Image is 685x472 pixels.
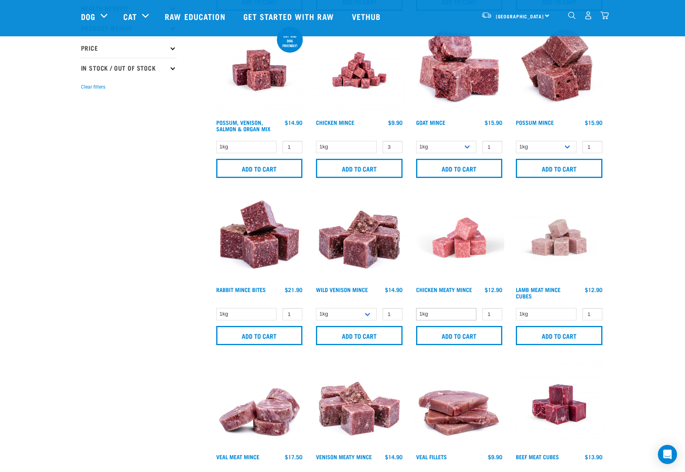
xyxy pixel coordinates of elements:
img: Beef Meat Cubes 1669 [514,359,604,450]
img: 1160 Veal Meat Mince Medallions 01 [214,359,305,450]
input: Add to cart [316,159,403,178]
input: Add to cart [416,159,503,178]
div: $14.90 [385,286,403,293]
div: $15.90 [485,119,502,126]
img: Lamb Meat Mince [514,192,604,283]
a: Dog [81,10,95,22]
div: $9.90 [488,454,502,460]
div: $15.90 [585,119,602,126]
a: Get started with Raw [235,0,344,32]
a: Possum, Venison, Salmon & Organ Mix [216,121,270,130]
img: home-icon-1@2x.png [568,12,576,19]
div: $21.90 [285,286,302,293]
a: Wild Venison Mince [316,288,368,291]
span: [GEOGRAPHIC_DATA] [496,15,544,18]
img: Whole Minced Rabbit Cubes 01 [214,192,305,283]
a: Goat Mince [416,121,445,124]
div: $14.90 [285,119,302,126]
a: Possum Mince [516,121,554,124]
input: Add to cart [416,326,503,345]
a: Lamb Meat Mince Cubes [516,288,561,297]
img: 1102 Possum Mince 01 [514,25,604,116]
input: 1 [482,308,502,320]
div: $13.90 [585,454,602,460]
img: 1117 Venison Meat Mince 01 [314,359,405,450]
input: Add to cart [516,326,602,345]
input: 1 [482,141,502,153]
a: Venison Meaty Mince [316,455,372,458]
div: $9.90 [388,119,403,126]
img: Pile Of Cubed Wild Venison Mince For Pets [314,192,405,283]
div: $12.90 [485,286,502,293]
p: Price [81,38,177,58]
button: Clear filters [81,83,105,91]
img: Chicken M Ince 1613 [314,25,405,116]
img: Possum Venison Salmon Organ 1626 [214,25,305,116]
p: In Stock / Out Of Stock [81,58,177,78]
div: $17.50 [285,454,302,460]
input: 1 [282,141,302,153]
input: 1 [383,308,403,320]
img: 1077 Wild Goat Mince 01 [414,25,505,116]
input: 1 [582,141,602,153]
a: Veal Meat Mince [216,455,259,458]
a: Cat [123,10,137,22]
a: Rabbit Mince Bites [216,288,266,291]
input: Add to cart [216,326,303,345]
img: Chicken Meaty Mince [414,192,505,283]
div: Open Intercom Messenger [658,445,677,464]
input: Add to cart [316,326,403,345]
img: van-moving.png [481,12,492,19]
input: Add to cart [216,159,303,178]
img: Stack Of Raw Veal Fillets [414,359,505,450]
input: 1 [383,141,403,153]
input: 1 [582,308,602,320]
img: home-icon@2x.png [600,11,609,20]
a: Chicken Mince [316,121,354,124]
a: Vethub [344,0,391,32]
div: $12.90 [585,286,602,293]
input: 1 [282,308,302,320]
input: Add to cart [516,159,602,178]
img: user.png [584,11,592,20]
a: Raw Education [157,0,235,32]
a: Veal Fillets [416,455,447,458]
div: cat and dog friendly! [277,30,303,51]
div: $14.90 [385,454,403,460]
a: Beef Meat Cubes [516,455,559,458]
a: Chicken Meaty Mince [416,288,472,291]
